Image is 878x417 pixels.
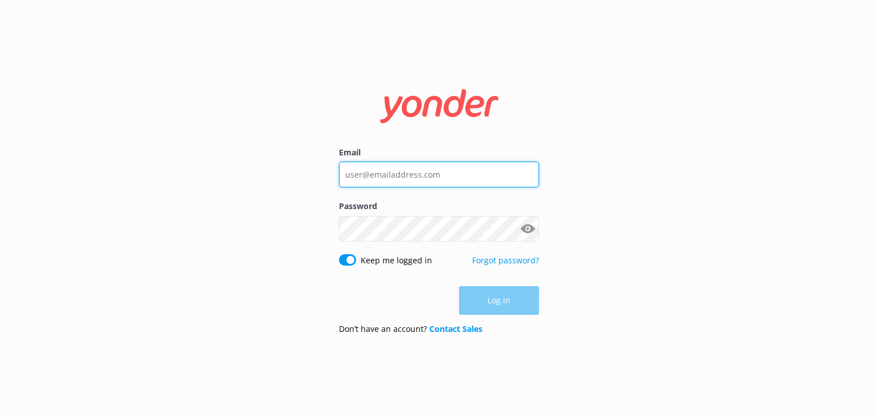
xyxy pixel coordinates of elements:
label: Password [339,200,539,212]
label: Keep me logged in [361,254,432,267]
a: Forgot password? [472,255,539,266]
button: Show password [516,217,539,240]
label: Email [339,146,539,159]
p: Don’t have an account? [339,323,482,335]
input: user@emailaddress.com [339,162,539,187]
a: Contact Sales [429,323,482,334]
